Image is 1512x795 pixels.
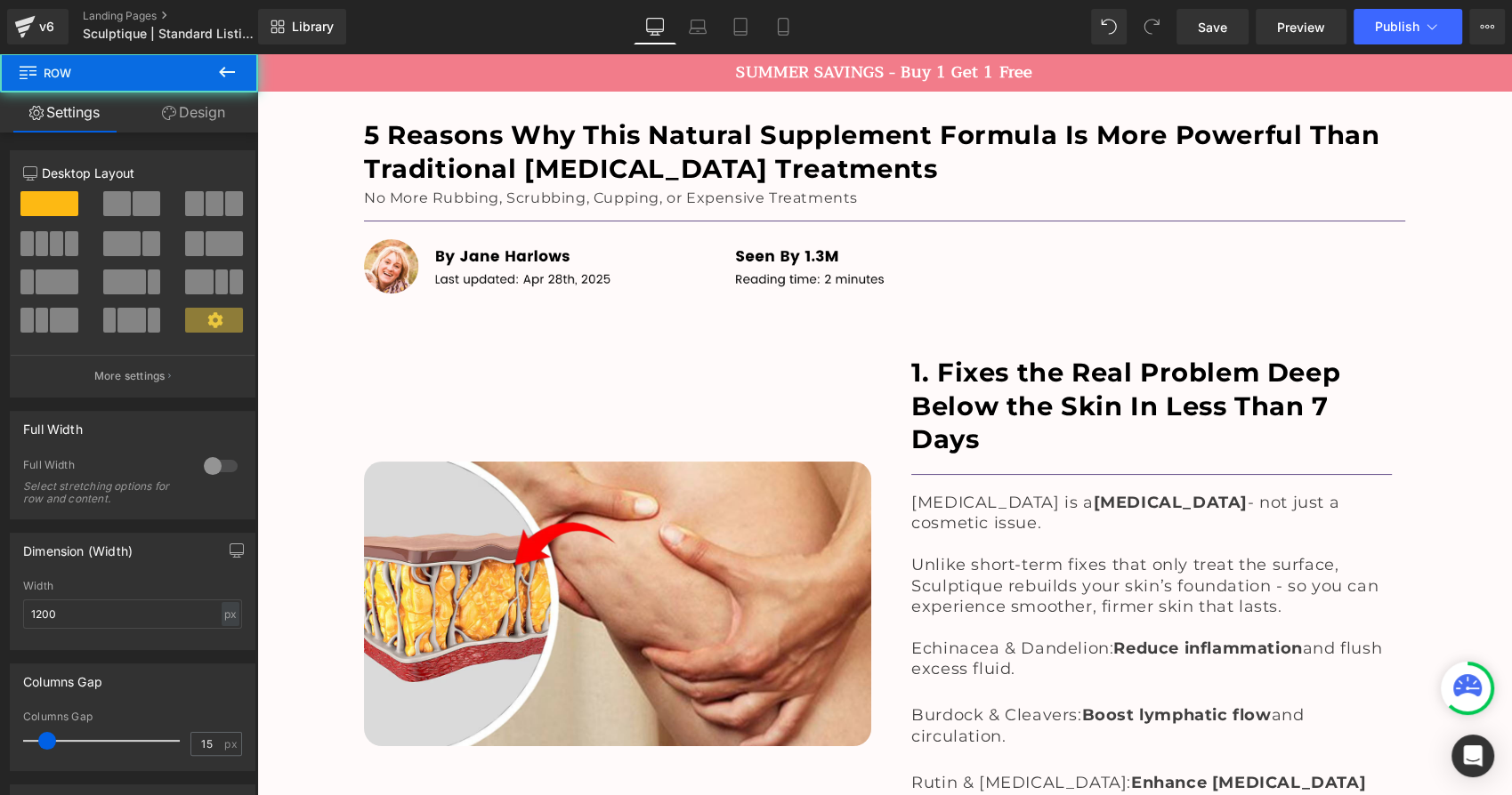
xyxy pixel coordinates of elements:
span: px [224,738,239,750]
p: More settings [94,368,166,384]
button: Undo [1091,9,1127,44]
span: Sculptique | Standard Listicle | BOGO [83,27,254,41]
button: Redo [1134,9,1169,44]
span: [MEDICAL_DATA] [836,439,990,459]
div: Dimension (Width) [23,534,133,558]
span: Boost lymphatic flow [824,652,1014,671]
a: v6 [7,9,69,44]
div: Width [23,580,242,592]
span: [MEDICAL_DATA] is a [654,439,836,459]
div: v6 [36,15,58,38]
h1: SUMMER SAVINGS - Buy 1 Get 1 Free [107,9,1148,29]
h1: 5 Reasons Why This Natural Supplement Formula Is More Powerful Than Traditional [MEDICAL_DATA] Tr... [107,65,1148,132]
span: Library [292,19,334,35]
a: Landing Pages [83,9,287,23]
span: Burdock & Cleavers: and circulation. [654,652,1047,692]
button: Publish [1354,9,1462,44]
p: Desktop Layout [23,164,242,182]
div: Columns Gap [23,711,242,723]
a: New Library [258,9,346,44]
span: Echinacea & Dandelion: and flush excess fluid. [654,585,1125,625]
div: Select stretching options for row and content. [23,480,183,505]
div: Open Intercom Messenger [1451,735,1494,777]
a: Tablet [719,9,762,44]
button: More [1469,9,1505,44]
div: Full Width [23,412,83,437]
span: Preview [1277,18,1325,36]
span: Publish [1375,20,1419,34]
a: Desktop [634,9,676,44]
a: Mobile [762,9,805,44]
span: Save [1198,18,1227,36]
input: auto [23,599,242,629]
a: Preview [1256,9,1346,44]
a: Laptop [676,9,719,44]
span: Row [18,53,196,92]
a: Design [129,92,258,132]
h1: 1. Fixes the Real Problem Deep Below the Skin In Less Than 7 Days [654,302,1135,403]
div: Full Width [23,458,186,477]
div: px [222,602,239,626]
span: Unlike short-term fixes that only treat the surface, Sculptique rebuilds your skin’s foundation -... [654,502,1121,563]
span: Enhance [MEDICAL_DATA] health [654,719,1109,759]
p: No More Rubbing, Scrubbing, Cupping, or Expensive Treatments [107,132,1148,158]
span: Rutin & [MEDICAL_DATA]: and fight inflammation. [654,719,1109,759]
button: More settings [11,355,255,397]
span: Reduce inflammation [856,585,1045,605]
div: Columns Gap [23,664,102,689]
span: - not just a cosmetic issue. [654,439,1082,479]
